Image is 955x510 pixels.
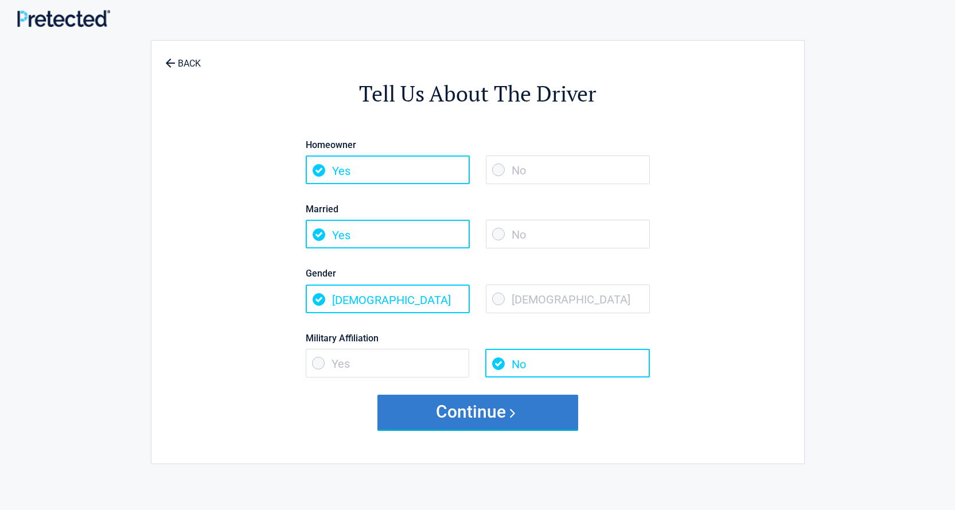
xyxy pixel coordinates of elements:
[163,48,203,68] a: BACK
[306,349,470,377] span: Yes
[486,285,650,313] span: [DEMOGRAPHIC_DATA]
[306,201,650,217] label: Married
[306,266,650,281] label: Gender
[215,79,741,108] h2: Tell Us About The Driver
[306,137,650,153] label: Homeowner
[486,220,650,248] span: No
[306,330,650,346] label: Military Affiliation
[306,285,470,313] span: [DEMOGRAPHIC_DATA]
[377,395,578,429] button: Continue
[486,155,650,184] span: No
[17,10,110,26] img: Main Logo
[306,155,470,184] span: Yes
[306,220,470,248] span: Yes
[485,349,649,377] span: No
